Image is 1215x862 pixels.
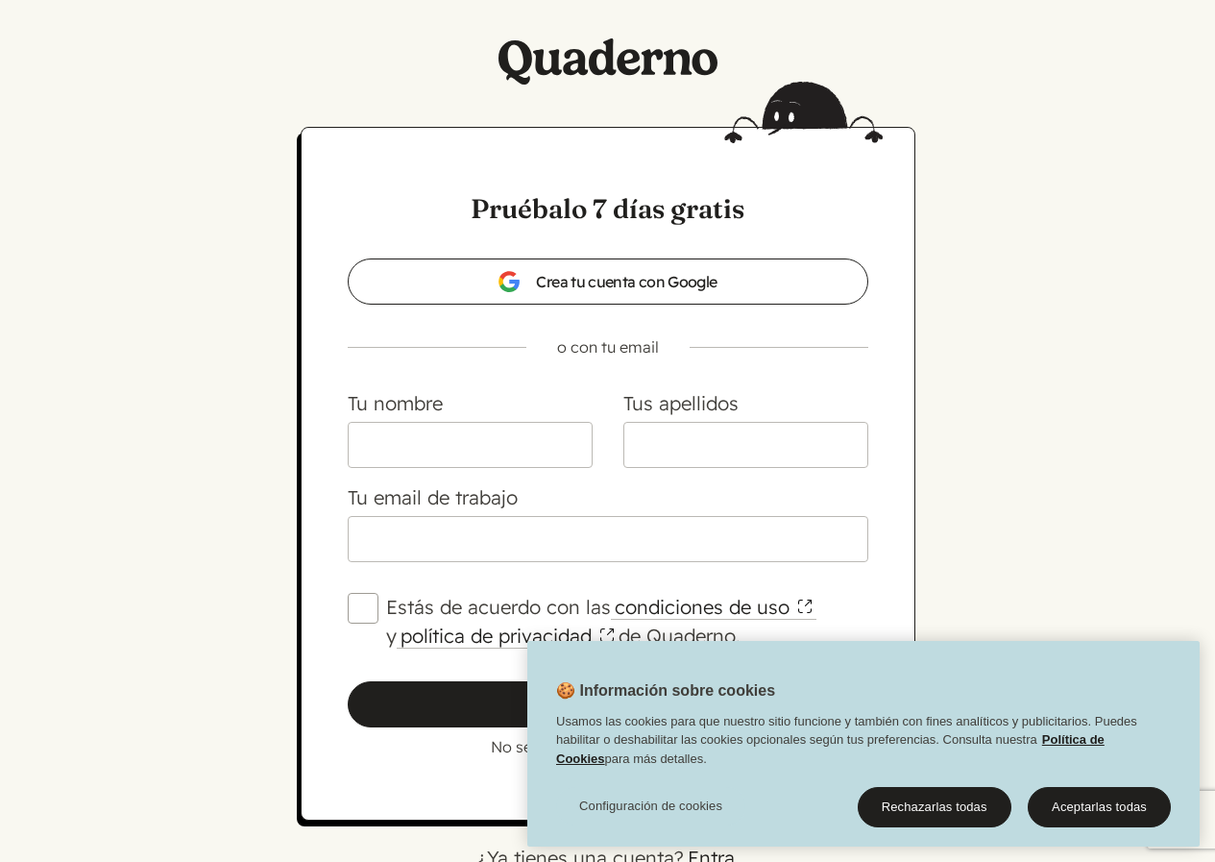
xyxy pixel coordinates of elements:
[556,732,1105,766] a: Política de Cookies
[527,712,1200,778] div: Usamos las cookies para que nuestro sitio funcione y también con fines analíticos y publicitarios...
[858,787,1011,827] button: Rechazarlas todas
[527,641,1200,847] div: 🍪 Información sobre cookies
[348,485,518,509] label: Tu email de trabajo
[348,189,868,228] h1: Pruébalo 7 días gratis
[498,270,717,293] span: Crea tu cuenta con Google
[623,391,739,415] label: Tus apellidos
[348,259,868,305] a: Crea tu cuenta con Google
[527,641,1200,847] div: Cookie banner
[1028,787,1171,827] button: Aceptarlas todas
[348,735,868,758] p: No se requiere tarjeta de crédito
[348,391,443,415] label: Tu nombre
[317,335,899,358] p: o con tu email
[348,681,868,727] input: Crear cuenta
[556,787,745,825] button: Configuración de cookies
[611,595,816,620] a: condiciones de uso
[386,593,868,651] label: Estás de acuerdo con las y de Quaderno.
[397,624,619,649] a: política de privacidad
[527,679,775,712] h2: 🍪 Información sobre cookies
